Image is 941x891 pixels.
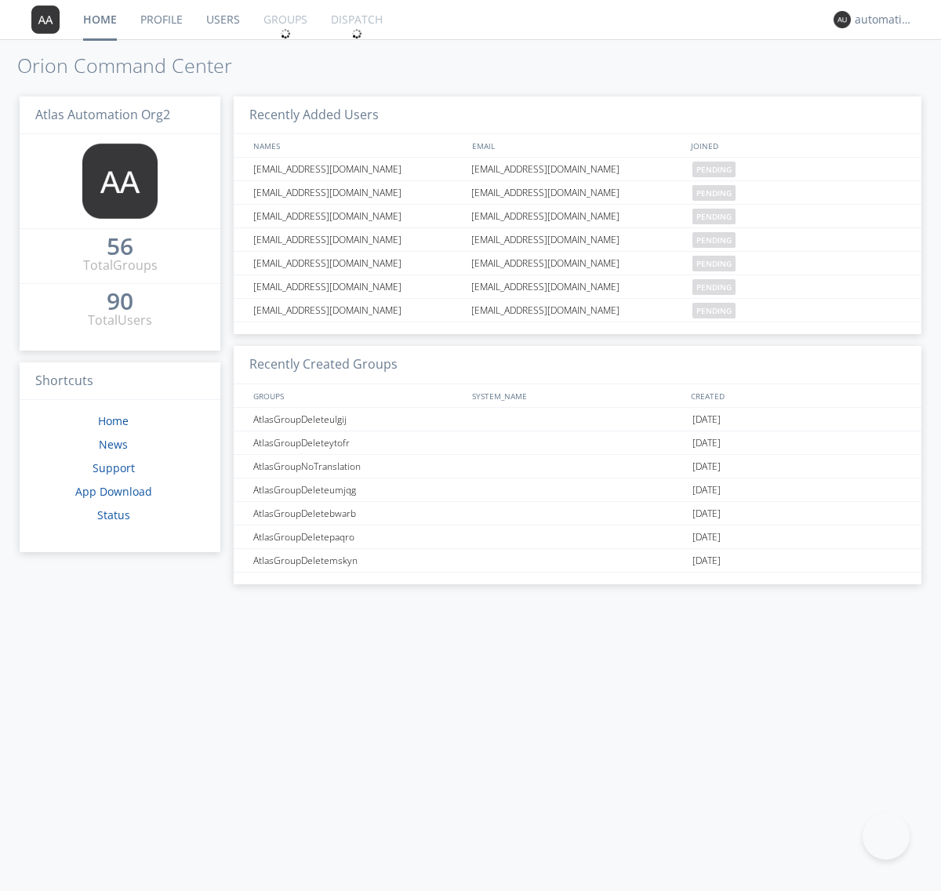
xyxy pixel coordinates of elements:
a: App Download [75,484,152,499]
span: [DATE] [692,455,721,478]
a: AtlasGroupDeleteytofr[DATE] [234,431,921,455]
a: 90 [107,293,133,311]
a: [EMAIL_ADDRESS][DOMAIN_NAME][EMAIL_ADDRESS][DOMAIN_NAME]pending [234,205,921,228]
span: pending [692,162,736,177]
a: [EMAIL_ADDRESS][DOMAIN_NAME][EMAIL_ADDRESS][DOMAIN_NAME]pending [234,158,921,181]
a: AtlasGroupDeletemskyn[DATE] [234,549,921,573]
a: [EMAIL_ADDRESS][DOMAIN_NAME][EMAIL_ADDRESS][DOMAIN_NAME]pending [234,299,921,322]
div: CREATED [687,384,906,407]
div: NAMES [249,134,464,157]
div: JOINED [687,134,906,157]
a: 56 [107,238,133,256]
img: spin.svg [351,28,362,39]
a: AtlasGroupDeleteulgij[DATE] [234,408,921,431]
div: GROUPS [249,384,464,407]
span: Atlas Automation Org2 [35,106,170,123]
span: pending [692,303,736,318]
span: [DATE] [692,502,721,526]
div: [EMAIL_ADDRESS][DOMAIN_NAME] [467,181,688,204]
div: SYSTEM_NAME [468,384,687,407]
div: [EMAIL_ADDRESS][DOMAIN_NAME] [249,228,467,251]
h3: Recently Created Groups [234,346,921,384]
a: [EMAIL_ADDRESS][DOMAIN_NAME][EMAIL_ADDRESS][DOMAIN_NAME]pending [234,275,921,299]
a: [EMAIL_ADDRESS][DOMAIN_NAME][EMAIL_ADDRESS][DOMAIN_NAME]pending [234,252,921,275]
div: Total Groups [83,256,158,275]
img: 373638.png [31,5,60,34]
div: [EMAIL_ADDRESS][DOMAIN_NAME] [249,158,467,180]
div: AtlasGroupDeleteumjqg [249,478,467,501]
div: AtlasGroupDeleteulgij [249,408,467,431]
a: AtlasGroupDeletebwarb[DATE] [234,502,921,526]
div: 90 [107,293,133,309]
div: [EMAIL_ADDRESS][DOMAIN_NAME] [249,205,467,227]
a: [EMAIL_ADDRESS][DOMAIN_NAME][EMAIL_ADDRESS][DOMAIN_NAME]pending [234,228,921,252]
a: Support [93,460,135,475]
a: AtlasGroupDeleteumjqg[DATE] [234,478,921,502]
div: [EMAIL_ADDRESS][DOMAIN_NAME] [467,252,688,275]
div: AtlasGroupDeleteytofr [249,431,467,454]
div: [EMAIL_ADDRESS][DOMAIN_NAME] [467,299,688,322]
div: [EMAIL_ADDRESS][DOMAIN_NAME] [467,205,688,227]
a: [EMAIL_ADDRESS][DOMAIN_NAME][EMAIL_ADDRESS][DOMAIN_NAME]pending [234,181,921,205]
span: pending [692,256,736,271]
div: [EMAIL_ADDRESS][DOMAIN_NAME] [249,252,467,275]
div: [EMAIL_ADDRESS][DOMAIN_NAME] [467,275,688,298]
div: Total Users [88,311,152,329]
a: News [99,437,128,452]
a: Home [98,413,129,428]
h3: Shortcuts [20,362,220,401]
span: [DATE] [692,526,721,549]
a: AtlasGroupNoTranslation[DATE] [234,455,921,478]
a: AtlasGroupDeletepaqro[DATE] [234,526,921,549]
a: Status [97,507,130,522]
div: EMAIL [468,134,687,157]
img: 373638.png [82,144,158,219]
span: pending [692,232,736,248]
span: pending [692,209,736,224]
span: [DATE] [692,431,721,455]
h3: Recently Added Users [234,96,921,135]
div: [EMAIL_ADDRESS][DOMAIN_NAME] [249,181,467,204]
div: [EMAIL_ADDRESS][DOMAIN_NAME] [249,299,467,322]
div: automation+atlas0033+org2 [855,12,914,27]
span: [DATE] [692,478,721,502]
div: AtlasGroupDeletebwarb [249,502,467,525]
span: pending [692,279,736,295]
div: [EMAIL_ADDRESS][DOMAIN_NAME] [467,228,688,251]
div: [EMAIL_ADDRESS][DOMAIN_NAME] [467,158,688,180]
span: [DATE] [692,408,721,431]
div: AtlasGroupDeletemskyn [249,549,467,572]
span: [DATE] [692,549,721,573]
div: AtlasGroupNoTranslation [249,455,467,478]
img: 373638.png [834,11,851,28]
iframe: Toggle Customer Support [863,813,910,860]
img: spin.svg [280,28,291,39]
div: 56 [107,238,133,254]
div: [EMAIL_ADDRESS][DOMAIN_NAME] [249,275,467,298]
span: pending [692,185,736,201]
div: AtlasGroupDeletepaqro [249,526,467,548]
